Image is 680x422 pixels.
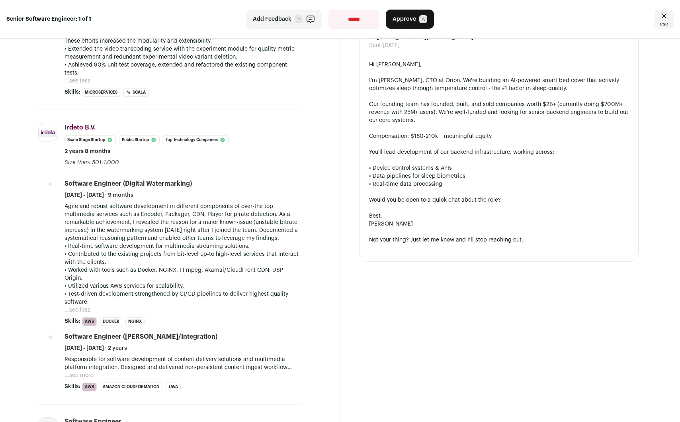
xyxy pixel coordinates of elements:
strong: Senior Software Engineer: 1 of 1 [6,15,91,23]
li: Scale Stage Startup [64,135,116,144]
li: Nginx [125,317,145,326]
div: • Device control systems & APIs [369,164,629,172]
div: Software Engineer ([PERSON_NAME]/Integration) [64,332,217,341]
li: AWS [82,317,97,326]
p: • Contributed to the existing projects from bit-level up-to high-level services that interact wit... [64,250,301,266]
span: [DATE] - [DATE] · 9 months [64,191,133,199]
p: Responsible for software development of content delivery solutions and multimedia platform integr... [64,355,301,371]
span: Size then: 501-1,000 [64,160,119,165]
button: ...see more [64,371,94,379]
span: Approve [393,15,416,23]
span: Irdeto B.V. [64,124,96,131]
span: Skills: [64,317,80,325]
div: [PERSON_NAME] [369,220,629,228]
li: Top Technology Companies [163,135,229,144]
div: I'm [PERSON_NAME], CTO at Orion. We're building an AI-powered smart bed cover that actively optim... [369,77,629,92]
dd: [DATE] [383,41,400,49]
div: Best, [369,212,629,220]
span: A [419,15,427,23]
div: Our founding team has founded, built, and sold companies worth $2B+ (currently doing $700M+ reven... [369,100,629,124]
li: Microservices [82,88,120,97]
li: Java [166,383,181,391]
button: ...see less [64,306,90,314]
div: You'll lead development of our backend infrastructure, working across: [369,148,629,156]
span: Skills: [64,383,80,391]
li: Amazon CloudFormation [100,383,162,391]
a: Close [655,10,674,29]
p: Agile and robust software development in different components of over-the top multimedia services... [64,202,301,242]
span: esc [660,21,668,27]
p: • Utilized various AWS services for scalability. [64,282,301,290]
li: Docker [100,317,122,326]
p: • Worked with tools such as Docker, NGINX, FFmpeg, Akamai/CloudFront CDN, USP Origin. [64,266,301,282]
div: • Real-time data processing [369,180,629,188]
div: Would you be open to a quick chat about the role? [369,196,629,204]
div: Not your thing? Just let me know and I’ll stop reaching out. [369,236,629,244]
button: Add Feedback F [246,10,322,29]
button: Approve A [386,10,434,29]
span: 2 years 8 months [64,147,110,155]
p: • Test-driven development strengthened by CI/CD pipelines to deliver highest quality software. [64,290,301,306]
div: Compensation: $180-210k + meaningful equity [369,132,629,140]
p: • Achieved 90% unit test coverage, extended and refactored the existing component tests. [64,61,301,77]
span: F [295,15,303,23]
div: Hi [PERSON_NAME], [369,61,629,69]
li: AWS [82,383,97,391]
li: Public Startup [119,135,160,144]
span: Skills: [64,88,80,96]
span: [DATE] - [DATE] · 2 years [64,344,127,352]
dt: Sent: [369,41,383,49]
span: Add Feedback [253,15,291,23]
p: • Real-time software development for multimedia streaming solutions. [64,242,301,250]
div: Software Engineer (Digital Watermarking) [64,179,192,188]
div: • Data pipelines for sleep biometrics [369,172,629,180]
button: ...see less [64,77,90,85]
li: Scala [123,88,149,97]
img: 11b8b31237487cdde01cd8d5ec8d61b63820fe449d10baeba873944efc5bae35.jpg [39,128,57,137]
p: • Extended the video transcoding service with the experiment module for quality metric measuremen... [64,45,301,61]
